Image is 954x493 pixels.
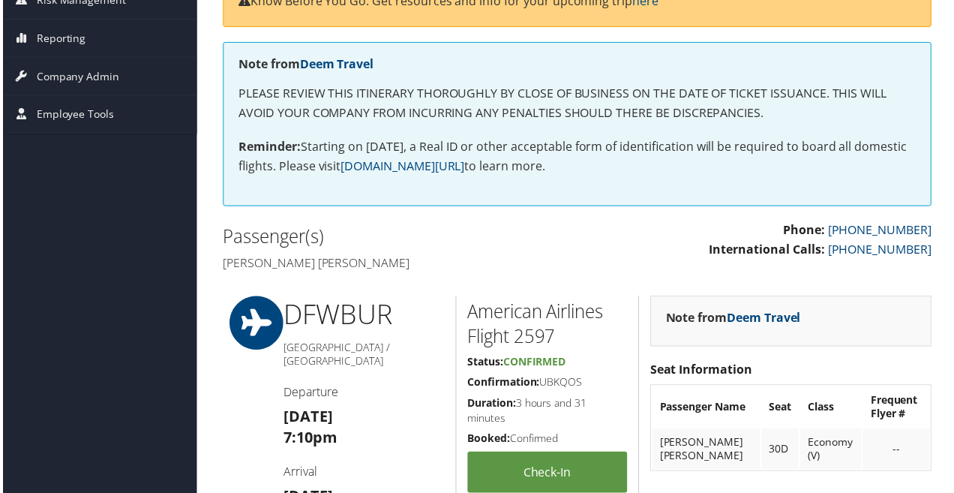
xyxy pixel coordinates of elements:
a: Deem Travel [728,311,802,327]
p: Starting on [DATE], a Real ID or other acceptable form of identification will be required to boar... [237,138,918,176]
strong: [DATE] [283,408,332,428]
a: [PHONE_NUMBER] [829,223,934,239]
strong: 7:10pm [283,429,337,449]
strong: Phone: [784,223,826,239]
strong: Duration: [467,398,516,412]
th: Class [802,389,863,429]
a: Deem Travel [298,56,373,72]
h5: [GEOGRAPHIC_DATA] / [GEOGRAPHIC_DATA] [283,341,444,371]
th: Passenger Name [653,389,762,429]
div: -- [872,444,924,458]
strong: Note from [667,311,802,327]
th: Frequent Flyer # [865,389,931,429]
p: PLEASE REVIEW THIS ITINERARY THOROUGHLY BY CLOSE OF BUSINESS ON THE DATE OF TICKET ISSUANCE. THIS... [237,85,918,123]
strong: Seat Information [651,363,754,380]
td: 30D [763,431,800,471]
strong: International Calls: [710,242,826,259]
strong: Note from [237,56,373,72]
th: Seat [763,389,800,429]
h4: Departure [283,386,444,402]
h5: Confirmed [467,433,628,448]
span: Reporting [34,20,83,57]
h5: UBKQOS [467,377,628,392]
h4: Arrival [283,465,444,482]
h2: Passenger(s) [221,225,566,251]
h4: [PERSON_NAME] [PERSON_NAME] [221,256,566,272]
h1: DFW BUR [283,297,444,335]
strong: Confirmation: [467,377,540,391]
strong: Status: [467,356,503,371]
strong: Reminder: [237,139,299,155]
span: Confirmed [503,356,566,371]
td: [PERSON_NAME] [PERSON_NAME] [653,431,762,471]
a: [PHONE_NUMBER] [829,242,934,259]
td: Economy (V) [802,431,863,471]
a: [DOMAIN_NAME][URL] [340,158,464,175]
h5: 3 hours and 31 minutes [467,398,628,427]
span: Company Admin [34,58,117,95]
span: Employee Tools [34,96,112,134]
h2: American Airlines Flight 2597 [467,300,628,350]
strong: Booked: [467,433,510,447]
